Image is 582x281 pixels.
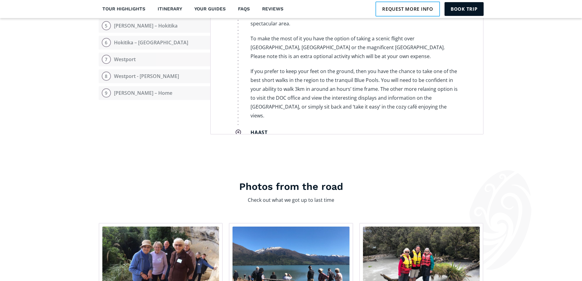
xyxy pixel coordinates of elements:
[191,2,230,16] a: Your guides
[102,21,111,30] div: 5
[99,180,484,193] h3: Photos from the road
[196,196,386,205] p: Check out what we got up to last time
[251,34,458,61] p: To make the most of it you have the option of taking a scenic flight over [GEOGRAPHIC_DATA], [GEO...
[102,38,111,47] div: 6
[445,2,484,16] a: Book trip
[258,2,287,16] a: Reviews
[114,56,136,63] div: Westport
[99,2,149,16] a: Tour highlights
[114,39,188,46] div: Hokitika – [GEOGRAPHIC_DATA]
[234,2,254,16] a: FAQs
[99,36,210,50] button: 6Hokitika – [GEOGRAPHIC_DATA]
[251,67,458,120] p: If you prefer to keep your feet on the ground, then you have the chance to take one of the best s...
[99,69,210,83] button: 8Westport - [PERSON_NAME]
[99,86,210,100] button: 9[PERSON_NAME] – Home
[102,55,111,64] div: 7
[114,23,178,29] div: [PERSON_NAME] – Hokitika
[114,73,179,79] div: Westport - [PERSON_NAME]
[375,2,440,16] a: Request more info
[114,90,172,96] div: [PERSON_NAME] – Home
[251,129,268,136] strong: Haast
[102,88,111,98] div: 9
[99,19,210,33] button: 5[PERSON_NAME] – Hokitika
[154,2,186,16] a: Itinerary
[99,53,210,66] button: 7Westport
[102,72,111,81] div: 8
